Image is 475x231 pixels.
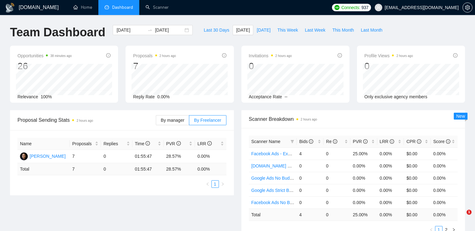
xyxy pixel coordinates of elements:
td: 0.00% [431,184,458,196]
td: $0.00 [404,196,431,208]
button: [DATE] [253,25,274,35]
span: Invitations [249,52,292,59]
time: 2 hours ago [301,118,317,121]
td: Total [249,208,297,221]
span: Replies [103,140,125,147]
button: This Month [329,25,357,35]
div: 26 [17,60,72,72]
span: Scanner Name [251,139,280,144]
td: 4 [297,147,324,160]
td: 4 [297,208,324,221]
td: 0 [297,184,324,196]
li: Previous Page [204,180,211,188]
a: Google Ads No Budget [251,176,296,181]
span: info-circle [222,53,226,58]
button: Last Week [301,25,329,35]
span: right [221,182,225,186]
span: Last Month [361,27,382,33]
button: [DATE] [233,25,253,35]
td: 0.00% [350,160,377,172]
td: 0.00% [431,196,458,208]
span: Connects: [341,4,360,11]
td: 0.00% [195,150,226,163]
span: By Freelancer [194,118,221,123]
td: 0 [324,184,350,196]
th: Proposals [70,138,101,150]
span: filter [290,140,294,143]
td: 0.00 % [431,208,458,221]
span: user [376,5,381,10]
td: 25.00% [350,147,377,160]
span: info-circle [453,53,458,58]
span: By manager [161,118,184,123]
td: 0.00% [377,184,404,196]
a: searchScanner [146,5,169,10]
td: 0 [324,147,350,160]
h1: Team Dashboard [10,25,105,40]
span: Proposal Sending Stats [17,116,156,124]
td: 01:55:47 [132,163,164,175]
a: DS[PERSON_NAME] [20,153,66,158]
span: Reply Rate [133,94,155,99]
a: Facebook Ads No Budget [251,200,301,205]
td: 28.57% [164,150,195,163]
td: 0.00% [377,172,404,184]
span: dashboard [105,5,109,9]
span: Profile Views [364,52,413,59]
span: PVR [166,141,181,146]
span: Acceptance Rate [249,94,282,99]
button: This Week [274,25,301,35]
td: 0 [101,163,132,175]
td: 0.00% [350,172,377,184]
time: 2 hours ago [77,119,93,122]
td: 0 [297,196,324,208]
a: homeHome [73,5,92,10]
td: 0.00% [377,196,404,208]
img: logo [5,3,15,13]
span: New [456,114,465,119]
span: info-circle [106,53,111,58]
time: 2 hours ago [160,54,176,58]
span: -- [285,94,287,99]
th: Name [17,138,70,150]
span: Only exclusive agency members [364,94,428,99]
span: Last 30 Days [204,27,229,33]
td: $0.00 [404,172,431,184]
td: 0 [324,172,350,184]
span: filter [289,137,295,146]
span: info-circle [207,141,212,146]
td: 7 [70,150,101,163]
td: 0 [324,160,350,172]
button: Last 30 Days [200,25,233,35]
span: Opportunities [17,52,72,59]
td: 25.00 % [350,208,377,221]
td: 0 [297,172,324,184]
input: End date [155,27,183,33]
td: 0.00% [431,172,458,184]
span: info-circle [338,53,342,58]
td: 0.00% [377,147,404,160]
span: setting [463,5,472,10]
span: This Month [332,27,354,33]
td: 0 [297,160,324,172]
span: Dashboard [112,5,133,10]
span: info-circle [309,139,313,144]
span: 0.00% [157,94,170,99]
td: 0 [324,208,350,221]
span: left [206,182,210,186]
a: Google Ads Strict Budget [251,188,300,193]
span: info-circle [146,141,150,146]
span: 1 [467,210,472,215]
span: Bids [299,139,313,144]
span: PVR [353,139,368,144]
span: Time [135,141,150,146]
time: 2 hours ago [275,54,292,58]
span: info-circle [446,139,450,144]
a: [DOMAIN_NAME] & other tools - [PERSON_NAME] [251,163,352,168]
input: Start date [116,27,145,33]
span: info-circle [363,139,368,144]
span: Relevance [17,94,38,99]
div: 0 [364,60,413,72]
td: $0.00 [404,184,431,196]
span: 937 [361,4,368,11]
